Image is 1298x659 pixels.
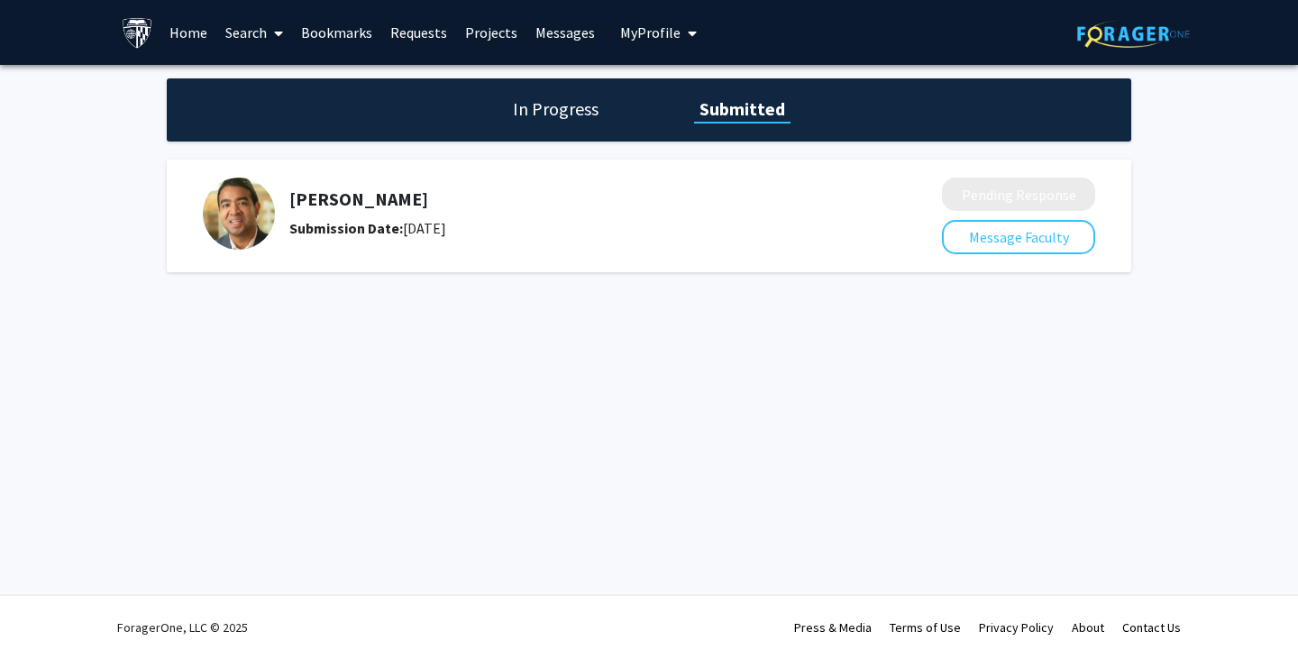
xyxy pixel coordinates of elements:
b: Submission Date: [289,219,403,237]
a: Projects [456,1,526,64]
h1: Submitted [694,96,791,122]
a: Contact Us [1122,619,1181,636]
span: My Profile [620,23,681,41]
h1: In Progress [507,96,604,122]
img: Johns Hopkins University Logo [122,17,153,49]
a: Message Faculty [942,228,1095,246]
a: Terms of Use [890,619,961,636]
img: Profile Picture [203,178,275,250]
a: Privacy Policy [979,619,1054,636]
a: Requests [381,1,456,64]
a: Search [216,1,292,64]
iframe: Chat [14,578,77,645]
button: Message Faculty [942,220,1095,254]
h5: [PERSON_NAME] [289,188,846,210]
div: ForagerOne, LLC © 2025 [117,596,248,659]
a: Home [160,1,216,64]
button: Pending Response [942,178,1095,211]
a: Messages [526,1,604,64]
img: ForagerOne Logo [1077,20,1190,48]
div: [DATE] [289,217,846,239]
a: About [1072,619,1104,636]
a: Bookmarks [292,1,381,64]
a: Press & Media [794,619,872,636]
